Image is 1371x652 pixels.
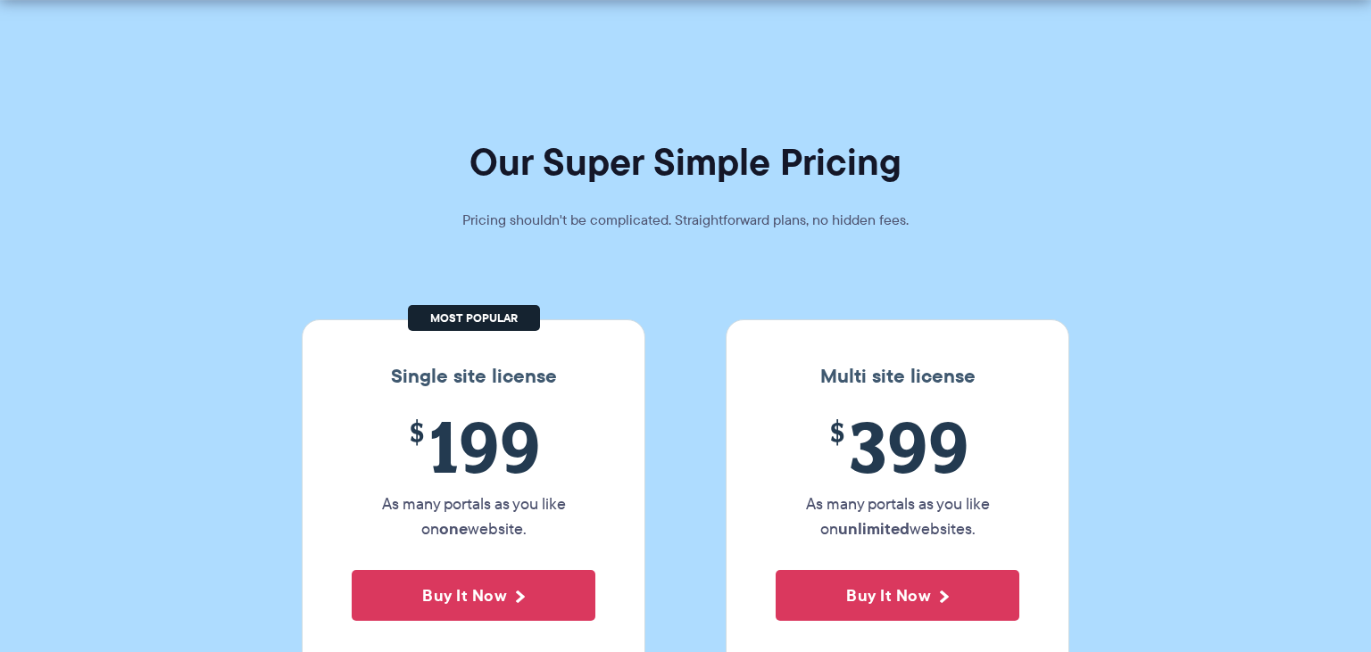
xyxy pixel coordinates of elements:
[320,365,627,388] h3: Single site license
[744,365,1051,388] h3: Multi site license
[352,406,595,487] span: 199
[352,491,595,541] p: As many portals as you like on website.
[439,516,468,541] strong: one
[352,570,595,621] button: Buy It Now
[418,208,953,233] p: Pricing shouldn't be complicated. Straightforward plans, no hidden fees.
[776,570,1019,621] button: Buy It Now
[776,406,1019,487] span: 399
[838,516,910,541] strong: unlimited
[776,491,1019,541] p: As many portals as you like on websites.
